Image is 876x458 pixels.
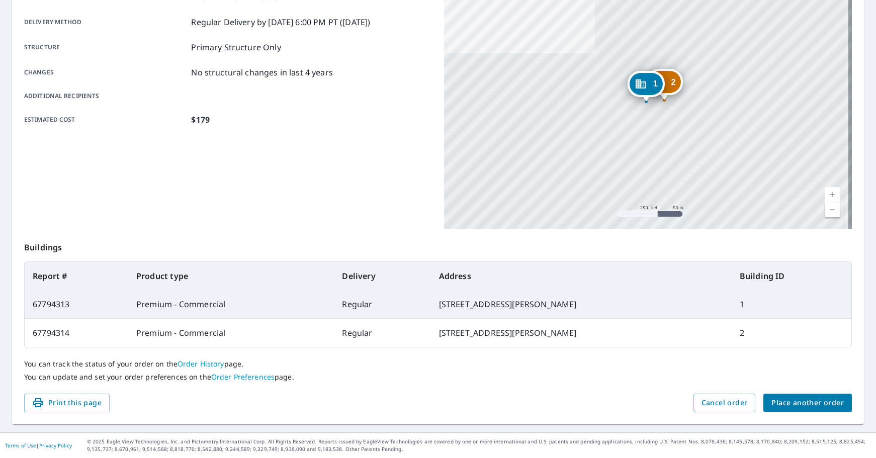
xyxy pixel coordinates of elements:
th: Report # [25,262,128,290]
p: © 2025 Eagle View Technologies, Inc. and Pictometry International Corp. All Rights Reserved. Repo... [87,438,871,453]
p: Primary Structure Only [191,41,281,53]
p: Estimated cost [24,114,187,126]
p: Delivery method [24,16,187,28]
td: 1 [732,290,851,319]
p: Changes [24,66,187,78]
th: Delivery [334,262,430,290]
td: 67794314 [25,319,128,347]
span: Cancel order [702,397,748,409]
p: Additional recipients [24,91,187,101]
td: Premium - Commercial [128,319,334,347]
th: Building ID [732,262,851,290]
td: 2 [732,319,851,347]
button: Cancel order [693,394,756,412]
td: Regular [334,319,430,347]
p: You can track the status of your order on the page. [24,359,852,369]
td: Regular [334,290,430,319]
div: Dropped pin, building 1, Commercial property, 8865 Synergy Dr Mckinney, TX 75070 [628,71,665,102]
a: Order History [178,359,224,369]
a: Order Preferences [211,372,275,382]
th: Product type [128,262,334,290]
span: 2 [671,78,676,86]
span: Print this page [32,397,102,409]
p: No structural changes in last 4 years [191,66,333,78]
p: Structure [24,41,187,53]
p: | [5,442,72,448]
p: $179 [191,114,210,126]
p: Buildings [24,229,852,261]
td: [STREET_ADDRESS][PERSON_NAME] [431,319,732,347]
td: 67794313 [25,290,128,319]
td: [STREET_ADDRESS][PERSON_NAME] [431,290,732,319]
button: Print this page [24,394,110,412]
a: Current Level 17, Zoom Out [825,202,840,217]
a: Terms of Use [5,442,36,449]
p: Regular Delivery by [DATE] 6:00 PM PT ([DATE]) [191,16,370,28]
th: Address [431,262,732,290]
a: Privacy Policy [39,442,72,449]
button: Place another order [763,394,852,412]
span: 1 [653,80,658,87]
div: Dropped pin, building 2, Commercial property, 8855 Synergy Dr Mckinney, TX 75070 [646,69,683,100]
td: Premium - Commercial [128,290,334,319]
span: Place another order [771,397,844,409]
p: You can update and set your order preferences on the page. [24,373,852,382]
a: Current Level 17, Zoom In [825,187,840,202]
